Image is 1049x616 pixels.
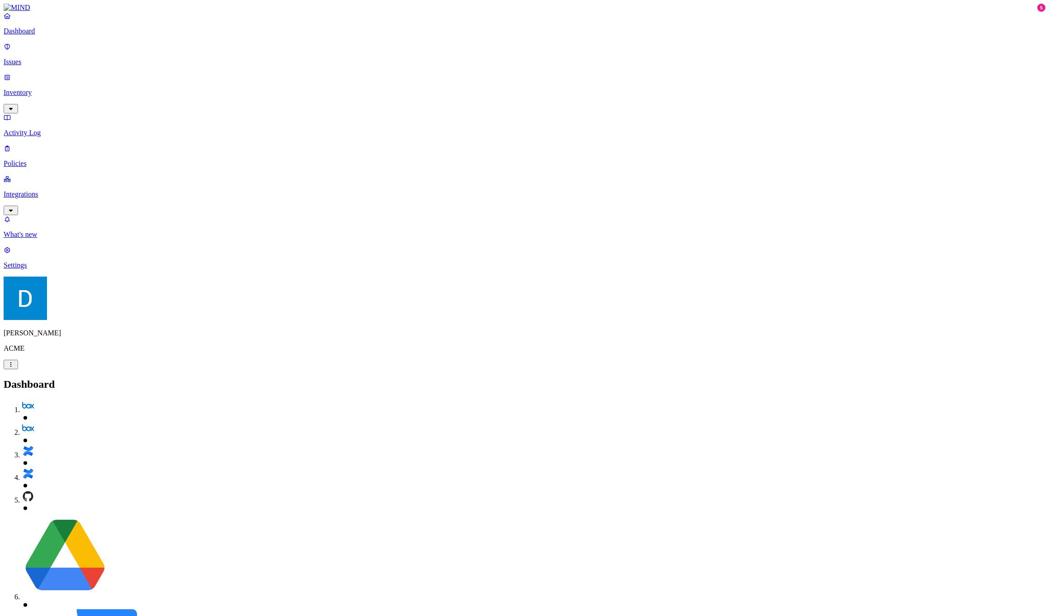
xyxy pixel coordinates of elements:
img: svg%3e [22,422,34,435]
p: What's new [4,230,1045,239]
p: Activity Log [4,129,1045,137]
a: What's new [4,215,1045,239]
img: svg%3e [22,400,34,412]
p: ACME [4,344,1045,353]
img: svg%3e [22,445,34,457]
img: svg%3e [22,467,34,480]
img: svg%3e [22,490,34,503]
div: 5 [1037,4,1045,12]
p: [PERSON_NAME] [4,329,1045,337]
p: Policies [4,160,1045,168]
p: Settings [4,261,1045,269]
img: MIND [4,4,30,12]
a: Integrations [4,175,1045,214]
p: Inventory [4,89,1045,97]
a: MIND [4,4,1045,12]
a: Settings [4,246,1045,269]
h2: Dashboard [4,378,1045,390]
a: Activity Log [4,113,1045,137]
p: Dashboard [4,27,1045,35]
img: svg%3e [22,513,108,599]
p: Issues [4,58,1045,66]
a: Policies [4,144,1045,168]
a: Inventory [4,73,1045,112]
p: Integrations [4,190,1045,198]
a: Issues [4,42,1045,66]
img: Daniel Golshani [4,277,47,320]
a: Dashboard [4,12,1045,35]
